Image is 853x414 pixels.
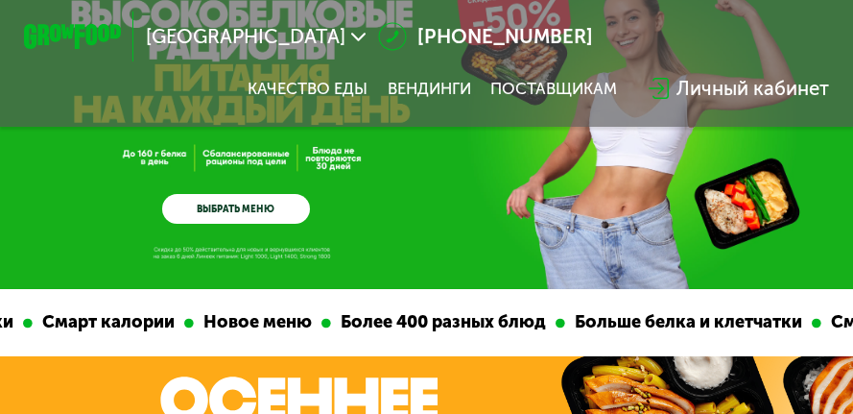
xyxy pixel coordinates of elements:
[146,27,345,46] span: [GEOGRAPHIC_DATA]
[162,194,310,224] a: ВЫБРАТЬ МЕНЮ
[248,79,367,98] a: Качество еды
[490,79,617,98] div: поставщикам
[564,309,811,336] div: Больше белка и клетчатки
[676,74,829,103] div: Личный кабинет
[193,309,320,336] div: Новое меню
[378,22,593,51] a: [PHONE_NUMBER]
[32,309,183,336] div: Смарт калории
[330,309,555,336] div: Более 400 разных блюд
[388,79,471,98] a: Вендинги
